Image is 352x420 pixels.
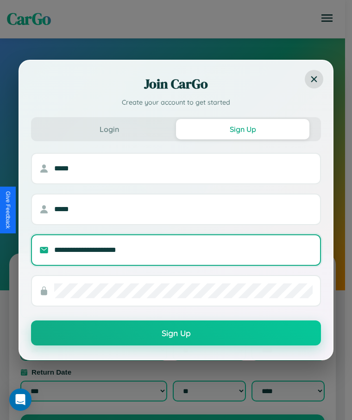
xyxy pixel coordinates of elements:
[176,119,309,139] button: Sign Up
[5,191,11,229] div: Give Feedback
[31,75,321,93] h2: Join CarGo
[31,98,321,108] p: Create your account to get started
[31,320,321,345] button: Sign Up
[9,389,31,411] div: Open Intercom Messenger
[43,119,176,139] button: Login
